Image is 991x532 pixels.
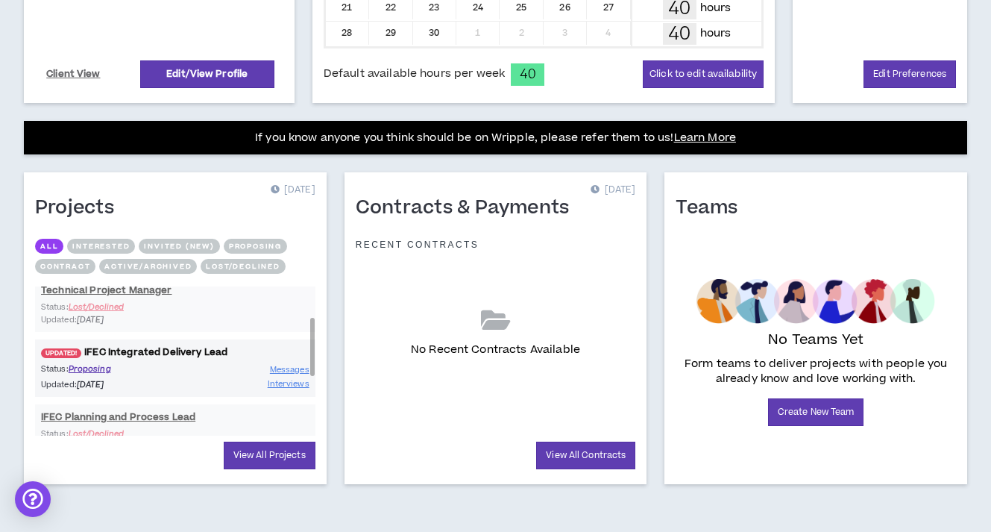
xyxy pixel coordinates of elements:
[41,363,175,375] p: Status:
[591,183,635,198] p: [DATE]
[643,60,764,88] button: Click to edit availability
[356,239,479,251] p: Recent Contracts
[224,239,287,254] button: Proposing
[35,345,315,360] a: UPDATED!IFEC Integrated Delivery Lead
[35,196,125,220] h1: Projects
[676,196,749,220] h1: Teams
[356,196,581,220] h1: Contracts & Payments
[44,61,103,87] a: Client View
[35,239,63,254] button: All
[863,60,956,88] a: Edit Preferences
[768,398,864,426] a: Create New Team
[536,442,635,469] a: View All Contracts
[268,377,309,391] a: Interviews
[35,259,95,274] button: Contract
[270,364,309,375] span: Messages
[674,130,736,145] a: Learn More
[77,379,104,390] i: [DATE]
[201,259,285,274] button: Lost/Declined
[69,363,111,375] span: Proposing
[700,25,732,42] p: hours
[67,239,135,254] button: Interested
[15,481,51,517] div: Open Intercom Messenger
[41,348,81,358] span: UPDATED!
[255,129,736,147] p: If you know anyone you think should be on Wripple, please refer them to us!
[271,183,315,198] p: [DATE]
[99,259,197,274] button: Active/Archived
[324,66,505,82] span: Default available hours per week
[139,239,219,254] button: Invited (new)
[696,279,934,324] img: empty
[411,342,580,358] p: No Recent Contracts Available
[768,330,863,351] p: No Teams Yet
[268,378,309,389] span: Interviews
[224,442,315,469] a: View All Projects
[682,357,950,387] p: Form teams to deliver projects with people you already know and love working with.
[270,363,309,377] a: Messages
[140,60,274,88] a: Edit/View Profile
[41,378,175,391] p: Updated:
